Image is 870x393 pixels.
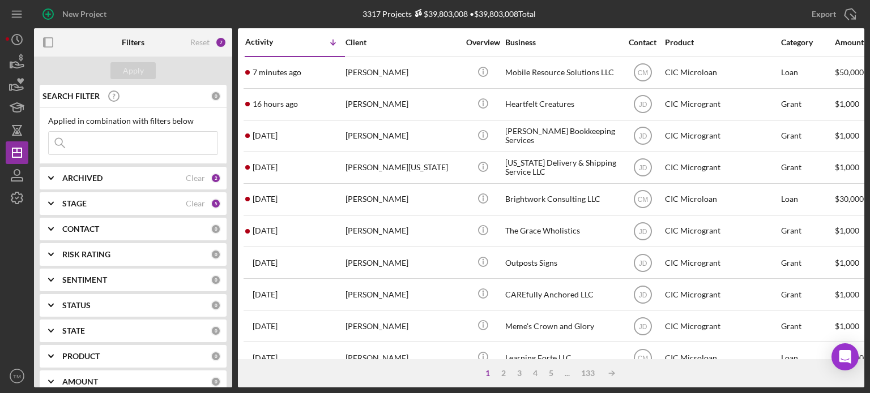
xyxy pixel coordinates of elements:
[527,369,543,378] div: 4
[62,326,85,335] b: STATE
[505,38,619,47] div: Business
[253,100,298,109] time: 2025-09-29 23:13
[211,198,221,209] div: 5
[122,38,144,47] b: Filters
[638,322,647,330] text: JD
[211,377,221,387] div: 0
[638,227,647,235] text: JD
[346,184,459,214] div: [PERSON_NAME]
[781,153,834,183] div: Grant
[638,164,647,172] text: JD
[835,321,859,331] span: $1,000
[253,258,278,267] time: 2025-09-25 19:31
[781,343,834,373] div: Loan
[211,224,221,234] div: 0
[665,153,778,183] div: CIC Microgrant
[346,38,459,47] div: Client
[346,311,459,341] div: [PERSON_NAME]
[559,369,575,378] div: ...
[253,163,278,172] time: 2025-09-26 19:11
[511,369,527,378] div: 3
[110,62,156,79] button: Apply
[245,37,295,46] div: Activity
[346,279,459,309] div: [PERSON_NAME]
[211,91,221,101] div: 0
[211,173,221,183] div: 2
[781,279,834,309] div: Grant
[253,226,278,235] time: 2025-09-25 19:35
[505,216,619,246] div: The Grace Wholistics
[253,353,278,362] time: 2025-09-25 18:11
[505,311,619,341] div: Meme's Crown and Glory
[505,121,619,151] div: [PERSON_NAME] Bookkeeping Services
[48,116,218,126] div: Applied in combination with filters below
[835,131,859,140] span: $1,000
[253,195,278,204] time: 2025-09-26 01:57
[62,250,110,259] b: RISK RATING
[638,259,647,267] text: JD
[190,38,210,47] div: Reset
[638,291,647,299] text: JD
[496,369,511,378] div: 2
[505,279,619,309] div: CAREfully Anchored LLC
[665,121,778,151] div: CIC Microgrant
[42,92,100,101] b: SEARCH FILTER
[505,58,619,88] div: Mobile Resource Solutions LLC
[211,275,221,285] div: 0
[6,365,28,387] button: TM
[62,301,91,310] b: STATUS
[665,58,778,88] div: CIC Microloan
[346,121,459,151] div: [PERSON_NAME]
[781,184,834,214] div: Loan
[211,326,221,336] div: 0
[346,89,459,119] div: [PERSON_NAME]
[253,131,278,140] time: 2025-09-26 19:21
[665,216,778,246] div: CIC Microgrant
[781,248,834,278] div: Grant
[781,216,834,246] div: Grant
[800,3,864,25] button: Export
[480,369,496,378] div: 1
[665,184,778,214] div: CIC Microloan
[62,377,98,386] b: AMOUNT
[211,351,221,361] div: 0
[835,67,864,77] span: $50,000
[665,248,778,278] div: CIC Microgrant
[637,196,648,204] text: CM
[665,89,778,119] div: CIC Microgrant
[34,3,118,25] button: New Project
[505,153,619,183] div: [US_STATE] Delivery & Shipping Service LLC
[505,343,619,373] div: Learning Forte LLC
[13,373,21,379] text: TM
[346,248,459,278] div: [PERSON_NAME]
[543,369,559,378] div: 5
[62,275,107,284] b: SENTIMENT
[215,37,227,48] div: 7
[575,369,600,378] div: 133
[665,279,778,309] div: CIC Microgrant
[781,121,834,151] div: Grant
[62,224,99,234] b: CONTACT
[62,352,100,361] b: PRODUCT
[637,69,648,77] text: CM
[412,9,468,19] div: $39,803,008
[62,3,106,25] div: New Project
[362,9,536,19] div: 3317 Projects • $39,803,008 Total
[62,174,103,183] b: ARCHIVED
[665,343,778,373] div: CIC Microloan
[253,290,278,299] time: 2025-09-25 19:21
[505,89,619,119] div: Heartfelt Creatures
[62,199,87,208] b: STAGE
[186,199,205,208] div: Clear
[186,174,205,183] div: Clear
[211,249,221,260] div: 0
[781,38,834,47] div: Category
[253,322,278,331] time: 2025-09-25 18:39
[835,258,859,267] span: $1,000
[621,38,664,47] div: Contact
[505,248,619,278] div: Outposts Signs
[346,216,459,246] div: [PERSON_NAME]
[123,62,144,79] div: Apply
[462,38,504,47] div: Overview
[638,101,647,109] text: JD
